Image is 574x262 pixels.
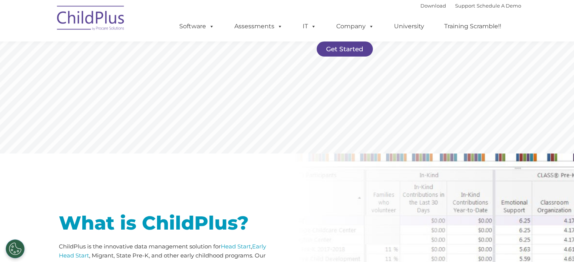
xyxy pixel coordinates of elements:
[53,0,129,38] img: ChildPlus by Procare Solutions
[329,19,382,34] a: Company
[477,3,521,9] a: Schedule A Demo
[227,19,290,34] a: Assessments
[317,41,373,57] a: Get Started
[172,19,222,34] a: Software
[221,243,251,250] a: Head Start
[59,243,266,259] a: Early Head Start
[295,19,324,34] a: IT
[59,214,282,233] h1: What is ChildPlus?
[420,3,521,9] font: |
[455,3,475,9] a: Support
[420,3,446,9] a: Download
[437,19,509,34] a: Training Scramble!!
[386,19,432,34] a: University
[6,239,25,258] button: Cookies Settings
